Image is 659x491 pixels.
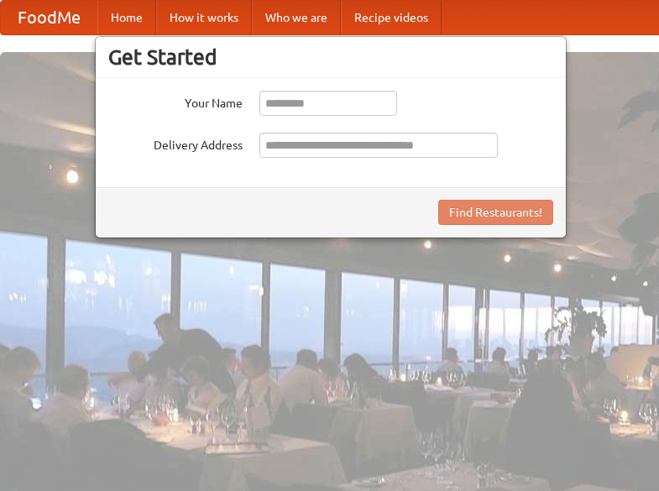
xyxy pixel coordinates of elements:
[1,1,97,34] a: FoodMe
[108,44,553,70] h3: Get Started
[108,133,243,154] label: Delivery Address
[438,200,553,225] button: Find Restaurants!
[97,1,156,34] a: Home
[108,91,243,112] label: Your Name
[156,1,252,34] a: How it works
[341,1,442,34] a: Recipe videos
[252,1,341,34] a: Who we are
